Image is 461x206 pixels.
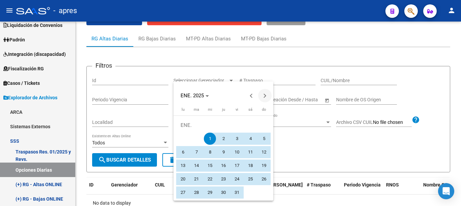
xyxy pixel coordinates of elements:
button: Next month [258,89,272,102]
button: 5 de enero de 2025 [257,132,271,145]
div: Open Intercom Messenger [438,183,454,199]
span: 2 [217,133,229,145]
span: 3 [231,133,243,145]
span: lu [182,107,185,112]
span: 8 [204,146,216,158]
span: 19 [258,160,270,172]
button: 7 de enero de 2025 [190,145,203,159]
button: Previous month [245,89,258,102]
span: 17 [231,160,243,172]
button: 10 de enero de 2025 [230,145,244,159]
button: 12 de enero de 2025 [257,145,271,159]
span: 12 [258,146,270,158]
button: 25 de enero de 2025 [244,172,257,186]
button: 14 de enero de 2025 [190,159,203,172]
button: 3 de enero de 2025 [230,132,244,145]
span: 20 [177,173,189,185]
span: 4 [244,133,256,145]
button: 28 de enero de 2025 [190,186,203,199]
span: 5 [258,133,270,145]
span: 31 [231,186,243,199]
button: 21 de enero de 2025 [190,172,203,186]
span: 14 [190,160,202,172]
span: 27 [177,186,189,199]
span: ENE. 2025 [181,93,204,99]
button: 8 de enero de 2025 [203,145,217,159]
span: ju [222,107,225,112]
span: 22 [204,173,216,185]
span: 21 [190,173,202,185]
button: 17 de enero de 2025 [230,159,244,172]
span: mi [208,107,212,112]
button: 20 de enero de 2025 [176,172,190,186]
span: 15 [204,160,216,172]
button: 19 de enero de 2025 [257,159,271,172]
button: 11 de enero de 2025 [244,145,257,159]
span: 11 [244,146,256,158]
button: 6 de enero de 2025 [176,145,190,159]
span: vi [236,107,238,112]
span: sá [248,107,252,112]
button: 2 de enero de 2025 [217,132,230,145]
span: 6 [177,146,189,158]
td: ENE. [176,118,271,132]
span: 28 [190,186,202,199]
button: 4 de enero de 2025 [244,132,257,145]
button: 31 de enero de 2025 [230,186,244,199]
button: Choose month and year [178,90,212,102]
button: 13 de enero de 2025 [176,159,190,172]
button: 9 de enero de 2025 [217,145,230,159]
span: 30 [217,186,229,199]
span: 13 [177,160,189,172]
button: 26 de enero de 2025 [257,172,271,186]
button: 30 de enero de 2025 [217,186,230,199]
button: 23 de enero de 2025 [217,172,230,186]
span: 7 [190,146,202,158]
span: 25 [244,173,256,185]
span: 16 [217,160,229,172]
span: 18 [244,160,256,172]
span: 1 [204,133,216,145]
span: 24 [231,173,243,185]
span: 26 [258,173,270,185]
button: 24 de enero de 2025 [230,172,244,186]
span: 29 [204,186,216,199]
button: 16 de enero de 2025 [217,159,230,172]
button: 22 de enero de 2025 [203,172,217,186]
span: 23 [217,173,229,185]
span: ma [194,107,199,112]
button: 29 de enero de 2025 [203,186,217,199]
span: 10 [231,146,243,158]
button: 18 de enero de 2025 [244,159,257,172]
button: 27 de enero de 2025 [176,186,190,199]
span: 9 [217,146,229,158]
span: do [262,107,266,112]
button: 1 de enero de 2025 [203,132,217,145]
button: 15 de enero de 2025 [203,159,217,172]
